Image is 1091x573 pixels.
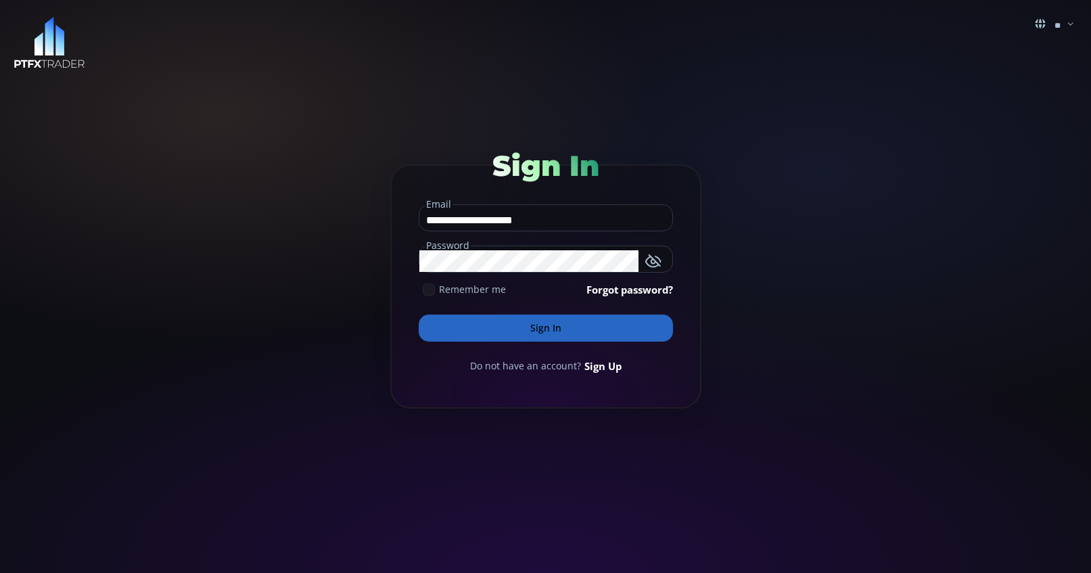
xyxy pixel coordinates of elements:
img: LOGO [14,17,85,69]
a: Forgot password? [586,282,673,297]
div: Do not have an account? [419,359,673,373]
span: Remember me [439,282,506,296]
button: Sign In [419,315,673,342]
a: Sign Up [584,359,622,373]
span: Sign In [492,148,599,183]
